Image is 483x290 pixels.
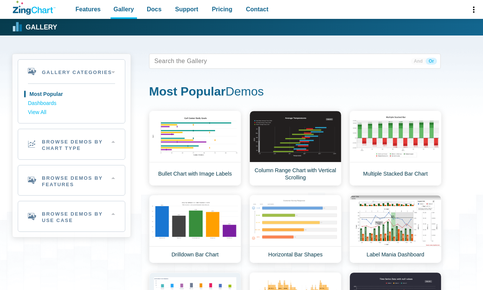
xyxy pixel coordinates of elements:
[18,165,125,196] h2: Browse Demos By Features
[212,4,232,14] span: Pricing
[13,1,55,15] a: ZingChart Logo. Click to return to the homepage
[349,111,441,186] a: Multiple Stacked Bar Chart
[246,4,269,14] span: Contact
[175,4,198,14] span: Support
[26,24,57,31] strong: Gallery
[28,108,115,117] a: View All
[249,111,341,186] a: Column Range Chart with Vertical Scrolling
[28,90,115,99] a: Most Popular
[149,84,441,101] h1: Demos
[147,4,162,14] span: Docs
[18,201,125,231] h2: Browse Demos By Use Case
[18,60,125,83] h2: Gallery Categories
[426,58,437,65] span: Or
[249,195,341,263] a: Horizontal Bar Shapes
[411,58,426,65] span: And
[149,111,241,186] a: Bullet Chart with Image Labels
[149,195,241,263] a: Drilldown Bar Chart
[149,85,226,98] strong: Most Popular
[349,195,441,263] a: Label Mania Dashboard
[28,99,115,108] a: Dashboards
[18,129,125,159] h2: Browse Demos By Chart Type
[13,22,57,33] a: Gallery
[75,4,101,14] span: Features
[114,4,134,14] span: Gallery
